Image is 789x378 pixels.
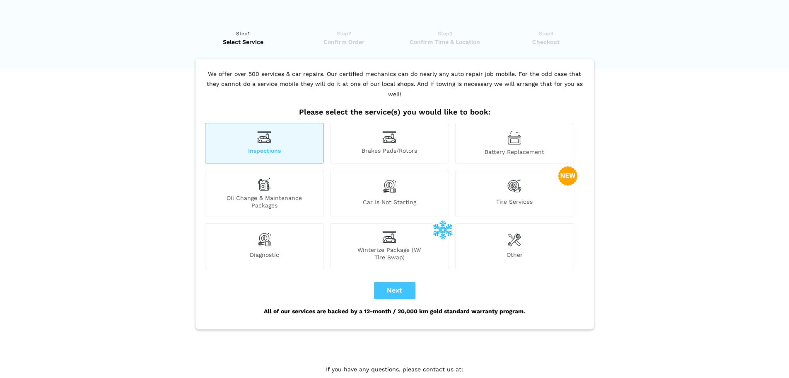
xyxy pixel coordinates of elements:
[558,166,578,186] img: new-badge-2-48.png
[397,38,493,46] span: Confirm Time & Location
[498,29,594,46] a: Step4
[205,147,323,156] span: Inspections
[205,194,323,209] span: Oil Change & Maintenance Packages
[296,38,392,46] span: Confirm Order
[456,148,574,156] span: Battery Replacement
[397,29,493,46] a: Step3
[195,38,291,46] span: Select Service
[456,198,574,209] span: Tire Services
[203,107,586,117] h2: Please select the service(s) you would like to book:
[264,365,525,374] p: If you have any questions, please contact us at:
[456,251,574,261] span: Other
[205,251,323,261] span: Diagnostic
[498,38,594,46] span: Checkout
[203,299,586,323] div: All of our services are backed by a 12-month / 20,000 km gold standard warranty program.
[331,198,449,209] span: Car is not starting
[195,29,291,46] a: Step1
[296,29,392,46] a: Step2
[374,282,415,299] button: Next
[331,246,449,261] span: Winterize Package (W/ Tire Swap)
[203,69,586,108] p: We offer over 500 services & car repairs. Our certified mechanics can do nearly any auto repair j...
[331,147,449,156] span: Brakes Pads/Rotors
[433,219,453,239] img: winterize-icon_1.png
